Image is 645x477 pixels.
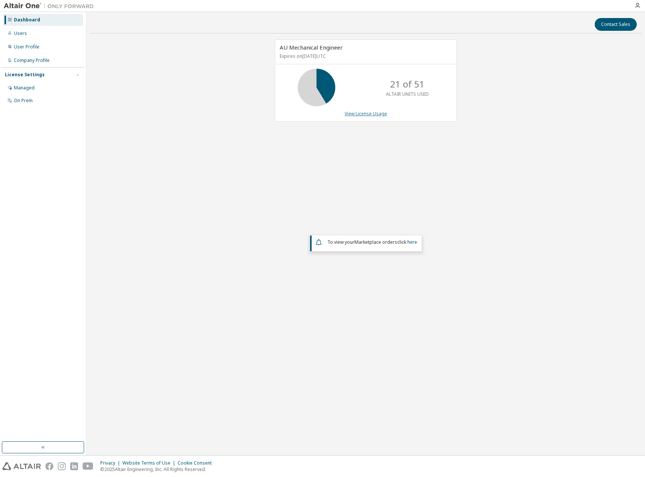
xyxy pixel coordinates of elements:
img: instagram.svg [58,462,66,470]
img: facebook.svg [45,462,53,470]
span: To view your click [327,239,417,245]
img: youtube.svg [83,462,93,470]
p: © 2025 Altair Engineering, Inc. All Rights Reserved. [100,466,216,472]
a: View License Usage [345,110,387,117]
img: Altair One [4,2,98,10]
button: Contact Sales [595,18,637,31]
img: linkedin.svg [70,462,78,470]
div: Website Terms of Use [122,460,178,466]
div: Managed [14,85,35,91]
div: On Prem [14,98,33,104]
p: ALTAIR UNITS USED [386,91,429,97]
img: altair_logo.svg [2,462,41,470]
div: License Settings [5,72,45,78]
div: Company Profile [14,57,50,63]
div: Cookie Consent [178,460,216,466]
div: Dashboard [14,17,40,23]
span: AU Mechanical Engineer [280,44,343,51]
p: Expires on [DATE] UTC [280,53,450,59]
div: User Profile [14,44,39,50]
a: here [407,239,417,245]
div: Users [14,30,27,36]
p: 21 of 51 [390,78,425,91]
div: Privacy [100,460,122,466]
em: Marketplace orders [354,239,397,245]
